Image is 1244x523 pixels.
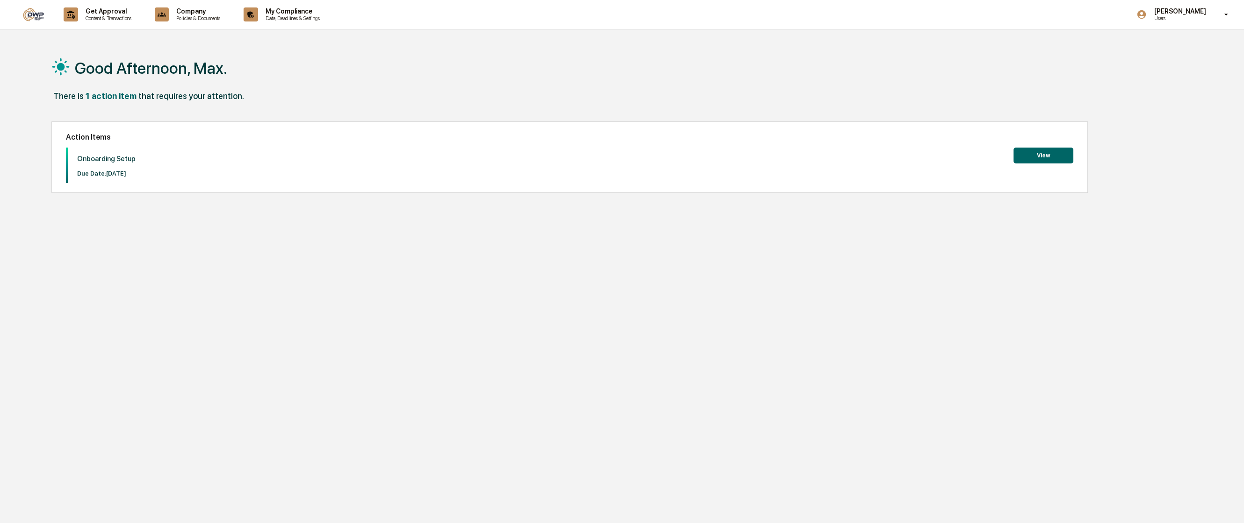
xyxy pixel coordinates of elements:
[53,91,84,101] div: There is
[258,7,324,15] p: My Compliance
[258,15,324,21] p: Data, Deadlines & Settings
[77,170,136,177] p: Due Date: [DATE]
[169,7,225,15] p: Company
[138,91,244,101] div: that requires your attention.
[1014,150,1073,159] a: View
[1147,7,1211,15] p: [PERSON_NAME]
[1147,15,1211,21] p: Users
[169,15,225,21] p: Policies & Documents
[1014,148,1073,163] button: View
[75,59,227,78] h1: Good Afternoon, Max.
[78,15,136,21] p: Content & Transactions
[78,7,136,15] p: Get Approval
[77,155,136,163] p: Onboarding Setup
[22,7,45,21] img: logo
[86,91,137,101] div: 1 action item
[66,133,1073,141] h2: Action Items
